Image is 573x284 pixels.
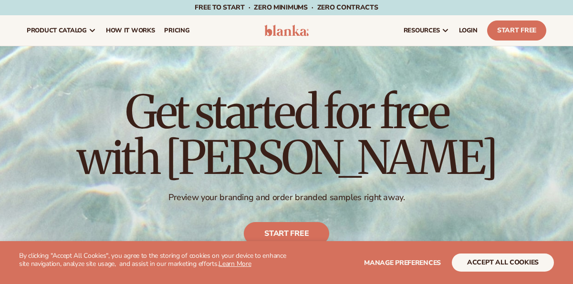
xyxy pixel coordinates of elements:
span: LOGIN [459,27,478,34]
a: How It Works [101,15,160,46]
a: LOGIN [454,15,482,46]
a: Start free [244,222,329,245]
span: Free to start · ZERO minimums · ZERO contracts [195,3,378,12]
button: accept all cookies [452,254,554,272]
a: product catalog [22,15,101,46]
span: How It Works [106,27,155,34]
img: logo [264,25,309,36]
span: product catalog [27,27,87,34]
p: By clicking "Accept All Cookies", you agree to the storing of cookies on your device to enhance s... [19,252,287,268]
span: pricing [164,27,189,34]
a: pricing [159,15,194,46]
a: Learn More [219,259,251,268]
button: Manage preferences [364,254,441,272]
a: resources [399,15,454,46]
span: Manage preferences [364,258,441,267]
a: Start Free [487,20,546,41]
span: resources [404,27,440,34]
p: Preview your branding and order branded samples right away. [77,192,497,203]
h1: Get started for free with [PERSON_NAME] [77,89,497,181]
